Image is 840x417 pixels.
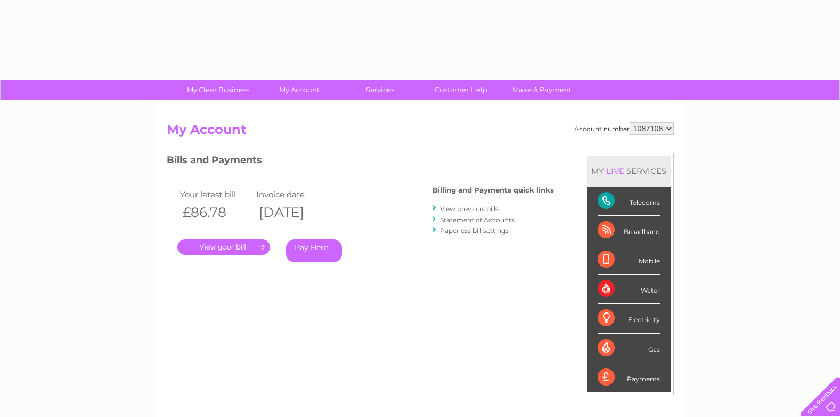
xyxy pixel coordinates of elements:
div: Mobile [598,245,660,275]
div: MY SERVICES [587,156,671,186]
td: Your latest bill [177,187,254,202]
a: Services [336,80,424,100]
a: . [177,239,270,255]
div: LIVE [604,166,626,176]
a: View previous bills [440,205,499,213]
th: [DATE] [254,202,330,223]
div: Electricity [598,304,660,333]
a: Make A Payment [498,80,586,100]
div: Telecoms [598,187,660,216]
h4: Billing and Payments quick links [433,186,554,194]
a: Pay Here [286,239,342,262]
div: Water [598,275,660,304]
div: Payments [598,363,660,392]
a: My Clear Business [174,80,262,100]
a: Paperless bill settings [440,227,509,235]
div: Account number [574,122,674,135]
h3: Bills and Payments [167,153,554,171]
h2: My Account [167,122,674,142]
td: Invoice date [254,187,330,202]
a: Statement of Accounts [440,216,515,224]
th: £86.78 [177,202,254,223]
a: Customer Help [417,80,505,100]
div: Broadband [598,216,660,245]
a: My Account [255,80,343,100]
div: Gas [598,334,660,363]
